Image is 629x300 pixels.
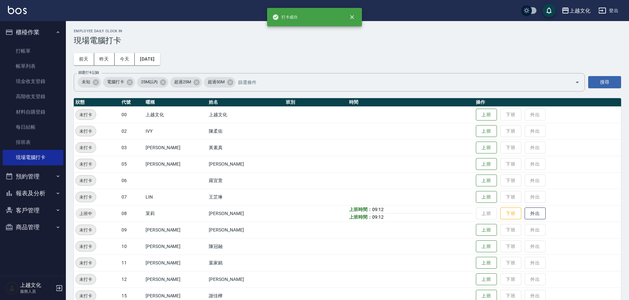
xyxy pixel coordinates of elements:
th: 班別 [284,98,347,107]
button: 上班 [476,142,497,154]
span: 未打卡 [76,111,96,118]
a: 每日結帳 [3,120,63,135]
td: 07 [120,189,144,205]
button: 昨天 [94,53,115,65]
a: 帳單列表 [3,59,63,74]
td: [PERSON_NAME] [144,139,207,156]
input: 篩選條件 [236,76,563,88]
td: LIN [144,189,207,205]
button: 上班 [476,158,497,170]
span: 未打卡 [76,177,96,184]
div: 超過25M [170,77,202,88]
button: 下班 [500,207,521,220]
button: 上班 [476,191,497,203]
button: 前天 [74,53,94,65]
a: 打帳單 [3,43,63,59]
div: 25M以內 [137,77,169,88]
th: 時間 [347,98,474,107]
td: [PERSON_NAME] [144,238,207,255]
span: 打卡成功 [272,14,297,20]
button: 上班 [476,109,497,121]
a: 現金收支登錄 [3,74,63,89]
td: 02 [120,123,144,139]
button: [DATE] [135,53,160,65]
button: 上班 [476,224,497,236]
th: 姓名 [207,98,284,107]
td: 王芷琳 [207,189,284,205]
td: 10 [120,238,144,255]
td: 05 [120,156,144,172]
td: 12 [120,271,144,287]
span: 未知 [78,79,94,85]
th: 暱稱 [144,98,207,107]
label: 篩選打卡記錄 [78,70,99,75]
button: Open [572,77,583,88]
button: 上越文化 [559,4,593,17]
div: 上越文化 [569,7,590,15]
button: 上班 [476,257,497,269]
td: [PERSON_NAME] [144,156,207,172]
td: [PERSON_NAME] [207,271,284,287]
button: 櫃檯作業 [3,24,63,41]
h3: 現場電腦打卡 [74,36,621,45]
td: 09 [120,222,144,238]
td: 11 [120,255,144,271]
span: 超過50M [204,79,229,85]
td: 陳冠融 [207,238,284,255]
td: IVY [144,123,207,139]
a: 排班表 [3,135,63,150]
button: 上班 [476,240,497,253]
a: 現場電腦打卡 [3,150,63,165]
td: 03 [120,139,144,156]
span: 未打卡 [76,194,96,201]
button: 客戶管理 [3,202,63,219]
td: [PERSON_NAME] [144,255,207,271]
b: 上班時間： [349,214,372,220]
td: [PERSON_NAME] [144,222,207,238]
td: 上越文化 [207,106,284,123]
td: 葉家銘 [207,255,284,271]
span: 超過25M [170,79,195,85]
th: 操作 [474,98,621,107]
span: 09:12 [372,207,384,212]
td: 黃素真 [207,139,284,156]
span: 未打卡 [76,243,96,250]
td: 上越文化 [144,106,207,123]
td: 06 [120,172,144,189]
span: 未打卡 [76,292,96,299]
th: 狀態 [74,98,120,107]
button: 預約管理 [3,168,63,185]
span: 未打卡 [76,128,96,135]
button: save [542,4,556,17]
span: 未打卡 [76,144,96,151]
b: 上班時間： [349,207,372,212]
td: [PERSON_NAME] [207,205,284,222]
div: 未知 [78,77,101,88]
span: 未打卡 [76,227,96,233]
div: 電腦打卡 [103,77,135,88]
img: Logo [8,6,27,14]
span: 未打卡 [76,161,96,168]
img: Person [5,282,18,295]
td: 08 [120,205,144,222]
button: 上班 [476,273,497,286]
div: 超過50M [204,77,235,88]
button: 上班 [476,125,497,137]
a: 高階收支登錄 [3,89,63,104]
td: 陳柔佑 [207,123,284,139]
button: 登出 [596,5,621,17]
th: 代號 [120,98,144,107]
button: 商品管理 [3,219,63,236]
span: 未打卡 [76,259,96,266]
span: 上班中 [75,210,96,217]
span: 25M以內 [137,79,162,85]
td: 00 [120,106,144,123]
span: 電腦打卡 [103,79,128,85]
td: 茉莉 [144,205,207,222]
span: 09:12 [372,214,384,220]
button: 搜尋 [588,76,621,88]
h2: Employee Daily Clock In [74,29,621,33]
button: 報表及分析 [3,185,63,202]
h5: 上越文化 [20,282,54,288]
span: 未打卡 [76,276,96,283]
